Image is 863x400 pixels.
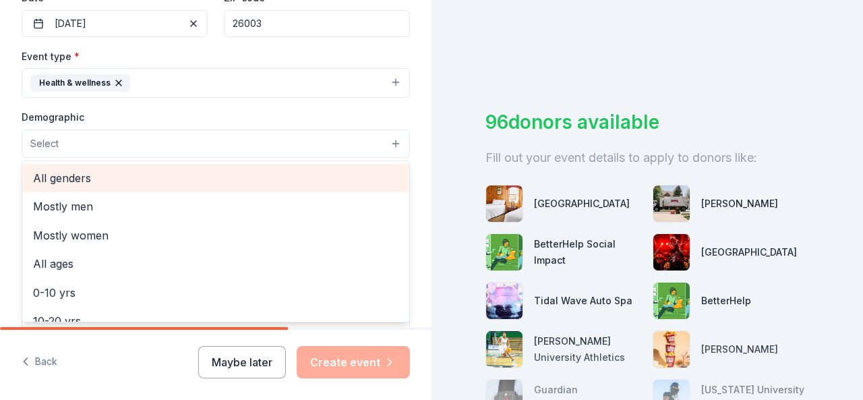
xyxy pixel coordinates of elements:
span: All genders [33,169,398,187]
span: Select [30,136,59,152]
span: 0-10 yrs [33,284,398,302]
span: All ages [33,255,398,273]
span: Mostly women [33,227,398,244]
span: Mostly men [33,198,398,215]
button: Select [22,130,410,158]
span: 10-20 yrs [33,312,398,330]
div: Select [22,161,410,322]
